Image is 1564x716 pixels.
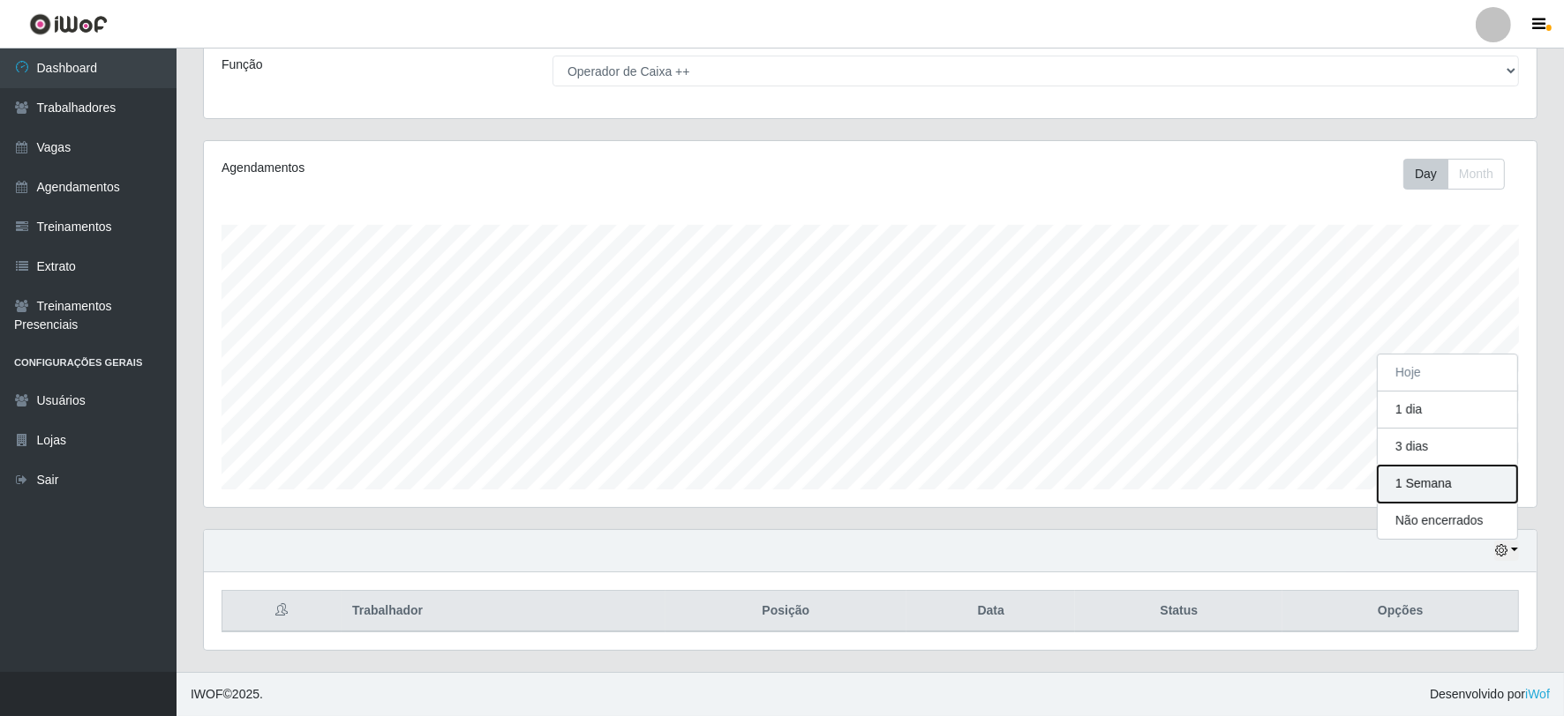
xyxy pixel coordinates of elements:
[1403,159,1448,190] button: Day
[222,159,747,177] div: Agendamentos
[1378,503,1517,539] button: Não encerrados
[1378,466,1517,503] button: 1 Semana
[1525,687,1550,701] a: iWof
[222,56,263,74] label: Função
[1282,591,1518,632] th: Opções
[1430,685,1550,704] span: Desenvolvido por
[1378,392,1517,429] button: 1 dia
[1403,159,1519,190] div: Toolbar with button groups
[1075,591,1282,632] th: Status
[342,591,665,632] th: Trabalhador
[191,687,223,701] span: IWOF
[1378,429,1517,466] button: 3 dias
[665,591,906,632] th: Posição
[191,685,263,704] span: © 2025 .
[1378,354,1517,392] button: Hoje
[1447,159,1505,190] button: Month
[906,591,1075,632] th: Data
[1403,159,1505,190] div: First group
[29,13,108,35] img: CoreUI Logo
